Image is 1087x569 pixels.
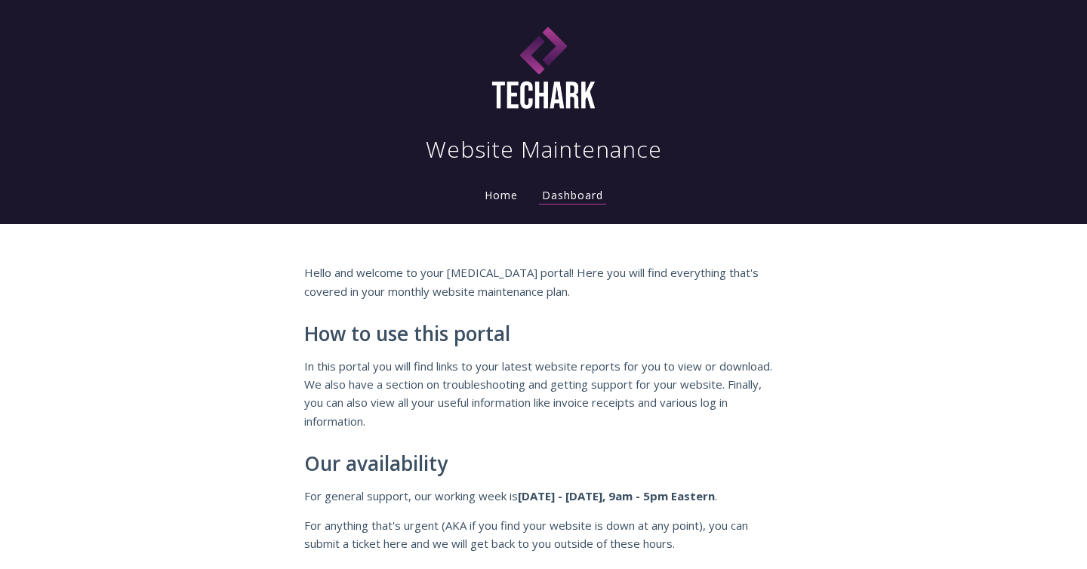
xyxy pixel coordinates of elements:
[304,487,783,505] p: For general support, our working week is .
[518,488,715,503] strong: [DATE] - [DATE], 9am - 5pm Eastern
[304,453,783,475] h2: Our availability
[539,188,606,205] a: Dashboard
[304,516,783,553] p: For anything that's urgent (AKA if you find your website is down at any point), you can submit a ...
[482,188,521,202] a: Home
[426,134,662,165] h1: Website Maintenance
[304,357,783,431] p: In this portal you will find links to your latest website reports for you to view or download. We...
[304,263,783,300] p: Hello and welcome to your [MEDICAL_DATA] portal! Here you will find everything that's covered in ...
[304,323,783,346] h2: How to use this portal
